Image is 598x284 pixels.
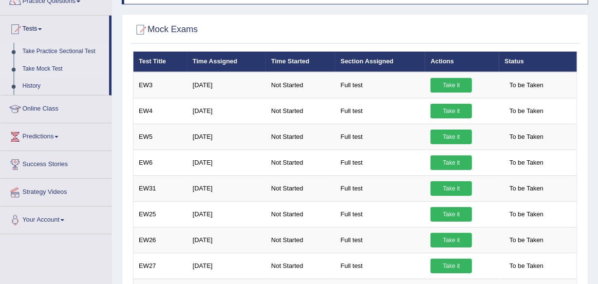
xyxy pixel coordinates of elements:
[505,155,548,170] span: To be Taken
[18,60,109,78] a: Take Mock Test
[18,43,109,60] a: Take Practice Sectional Test
[266,150,335,175] td: Not Started
[335,124,425,150] td: Full test
[266,72,335,98] td: Not Started
[133,52,187,72] th: Test Title
[335,52,425,72] th: Section Assigned
[335,150,425,175] td: Full test
[133,253,187,279] td: EW27
[133,124,187,150] td: EW5
[187,253,266,279] td: [DATE]
[0,123,112,148] a: Predictions
[430,207,472,222] a: Take it
[505,104,548,118] span: To be Taken
[430,155,472,170] a: Take it
[0,207,112,231] a: Your Account
[133,227,187,253] td: EW26
[187,72,266,98] td: [DATE]
[266,124,335,150] td: Not Started
[499,52,577,72] th: Status
[187,150,266,175] td: [DATE]
[187,52,266,72] th: Time Assigned
[187,201,266,227] td: [DATE]
[335,253,425,279] td: Full test
[505,259,548,273] span: To be Taken
[335,72,425,98] td: Full test
[0,95,112,120] a: Online Class
[133,201,187,227] td: EW25
[187,124,266,150] td: [DATE]
[430,104,472,118] a: Take it
[335,175,425,201] td: Full test
[133,98,187,124] td: EW4
[133,22,198,37] h2: Mock Exams
[505,207,548,222] span: To be Taken
[18,77,109,95] a: History
[505,130,548,144] span: To be Taken
[0,179,112,203] a: Strategy Videos
[0,16,109,40] a: Tests
[187,98,266,124] td: [DATE]
[133,72,187,98] td: EW3
[187,227,266,253] td: [DATE]
[133,175,187,201] td: EW31
[0,151,112,175] a: Success Stories
[505,233,548,247] span: To be Taken
[133,150,187,175] td: EW6
[187,175,266,201] td: [DATE]
[430,78,472,93] a: Take it
[430,130,472,144] a: Take it
[335,98,425,124] td: Full test
[505,181,548,196] span: To be Taken
[430,233,472,247] a: Take it
[335,201,425,227] td: Full test
[266,175,335,201] td: Not Started
[266,253,335,279] td: Not Started
[266,201,335,227] td: Not Started
[266,52,335,72] th: Time Started
[266,98,335,124] td: Not Started
[266,227,335,253] td: Not Started
[505,78,548,93] span: To be Taken
[430,181,472,196] a: Take it
[430,259,472,273] a: Take it
[425,52,499,72] th: Actions
[335,227,425,253] td: Full test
